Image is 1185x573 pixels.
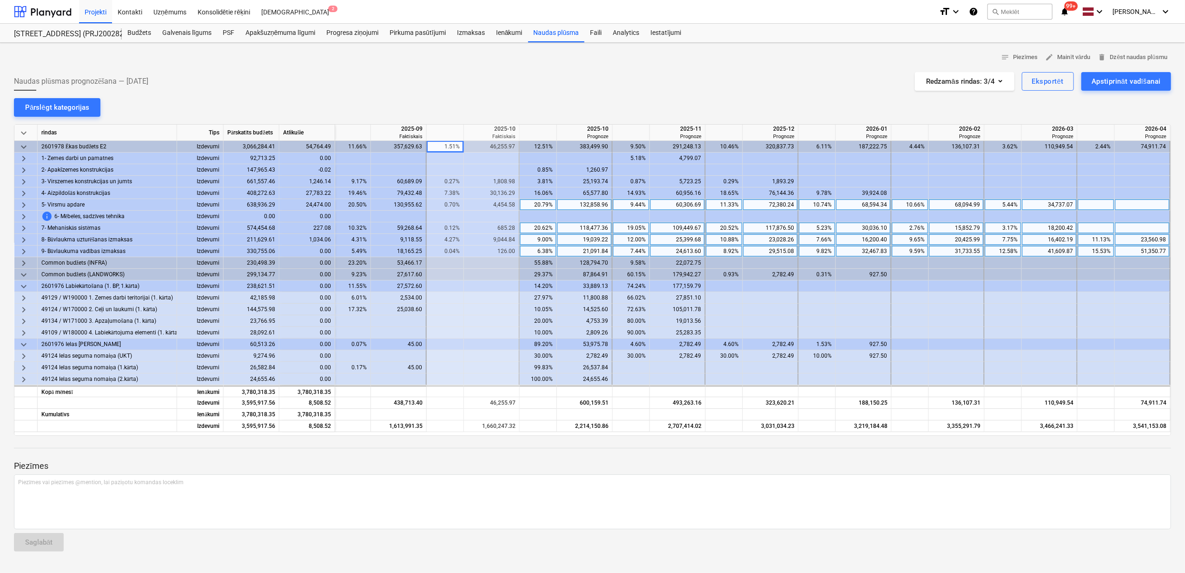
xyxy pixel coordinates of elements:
[224,315,279,327] div: 23,766.95
[279,269,335,280] div: 0.00
[38,386,177,397] div: Kopā mēnesī
[523,176,553,187] div: 3.81%
[240,24,321,42] a: Apakšuzņēmuma līgumi
[375,176,422,187] div: 60,689.09
[279,153,335,164] div: 0.00
[1026,141,1073,153] div: 110,949.54
[217,24,240,42] div: PSF
[177,327,224,339] div: Izdevumi
[224,386,279,397] div: 3,780,318.35
[988,246,1018,257] div: 12.58%
[279,246,335,257] div: 0.00
[54,211,125,222] span: 6- Mēbeles, sadzīves tehnika
[338,176,367,187] div: 9.17%
[224,257,279,269] div: 230,498.39
[177,373,224,385] div: Izdevumi
[177,222,224,234] div: Izdevumi
[279,199,335,211] div: 24,474.00
[616,153,646,164] div: 5.18%
[654,176,701,187] div: 5,723.25
[468,176,515,187] div: 1,808.98
[840,133,887,140] div: Prognoze
[18,304,29,315] span: keyboard_arrow_right
[840,222,887,234] div: 30,036.10
[561,141,608,153] div: 383,499.90
[747,222,794,234] div: 117,876.50
[224,327,279,339] div: 28,092.61
[157,24,217,42] a: Galvenais līgums
[122,24,157,42] a: Budžets
[279,234,335,246] div: 1,034.06
[1119,133,1166,140] div: Prognoze
[895,141,925,153] div: 4.44%
[616,141,646,153] div: 9.50%
[224,246,279,257] div: 330,755.06
[279,187,335,199] div: 27,783.22
[969,6,978,17] i: Zināšanu pamats
[1112,8,1159,15] span: [PERSON_NAME]
[528,24,585,42] div: Naudas plūsma
[279,164,335,176] div: -0.02
[933,234,980,246] div: 20,425.99
[988,234,1018,246] div: 7.75%
[561,222,608,234] div: 118,477.36
[279,280,335,292] div: 0.00
[1060,6,1069,17] i: notifications
[933,199,980,211] div: 68,094.99
[41,234,132,246] span: 8- Būvlaukma uzturēšanas izmaksas
[1026,222,1073,234] div: 18,200.42
[1065,1,1078,11] span: 99+
[430,187,460,199] div: 7.38%
[18,234,29,246] span: keyboard_arrow_right
[177,176,224,187] div: Izdevumi
[840,246,887,257] div: 32,467.83
[1081,141,1111,153] div: 2.44%
[584,24,607,42] a: Faili
[224,222,279,234] div: 574,454.68
[1026,234,1073,246] div: 16,402.19
[41,153,113,164] span: 1- Zemes darbi un pamatnes
[616,222,646,234] div: 19.05%
[279,362,335,373] div: 0.00
[224,176,279,187] div: 661,557.46
[468,141,515,153] div: 46,255.97
[177,153,224,164] div: Izdevumi
[1119,125,1166,133] div: 2026-04
[41,164,114,176] span: 2- Apakšzemes konstrukcijas
[654,246,701,257] div: 24,613.60
[616,234,646,246] div: 12.00%
[38,125,177,141] div: rindas
[375,125,423,133] div: 2025-09
[224,199,279,211] div: 638,936.29
[802,246,832,257] div: 9.82%
[41,222,101,234] span: 7- Mehaniskās sistēmas
[177,211,224,222] div: Izdevumi
[18,281,29,292] span: keyboard_arrow_down
[18,374,29,385] span: keyboard_arrow_right
[561,234,608,246] div: 19,039.22
[747,133,794,140] div: Prognoze
[224,269,279,280] div: 299,134.77
[18,211,29,222] span: keyboard_arrow_right
[430,246,460,257] div: 0.04%
[802,199,832,211] div: 10.74%
[279,176,335,187] div: 1,246.14
[279,292,335,304] div: 0.00
[1046,53,1054,61] span: edit
[933,125,980,133] div: 2026-02
[561,176,608,187] div: 25,193.74
[41,199,85,211] span: 5- Virsmu apdare
[18,246,29,257] span: keyboard_arrow_right
[1098,53,1106,61] span: delete
[279,125,335,141] div: Atlikušie
[328,6,338,12] span: 2
[654,222,701,234] div: 109,449.67
[177,315,224,327] div: Izdevumi
[468,199,515,211] div: 4,454.58
[375,141,422,153] div: 357,629.63
[384,24,451,42] a: Pirkuma pasūtījumi
[279,420,335,432] div: 8,508.52
[654,153,701,164] div: 4,799.07
[224,141,279,153] div: 3,066,284.41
